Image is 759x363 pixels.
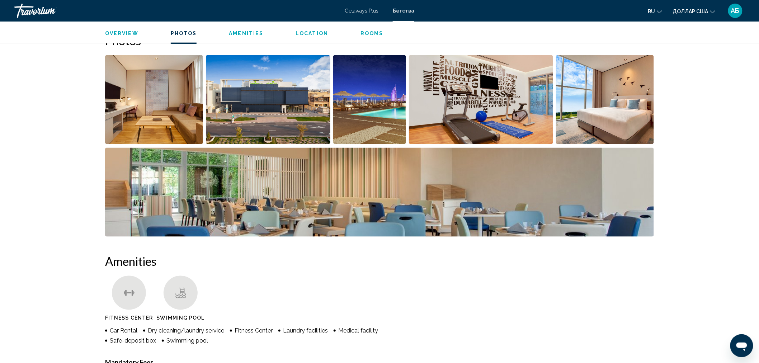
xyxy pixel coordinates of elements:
[296,30,328,36] span: Location
[673,9,708,14] font: доллар США
[409,55,553,145] button: Open full-screen image slider
[229,30,263,36] span: Amenities
[296,30,328,37] button: Location
[110,338,156,344] span: Safe-deposit box
[166,338,208,344] span: Swimming pool
[105,30,138,37] button: Overview
[229,30,263,37] button: Amenities
[235,327,273,334] span: Fitness Center
[648,6,662,16] button: Изменить язык
[556,55,654,145] button: Open full-screen image slider
[105,55,203,145] button: Open full-screen image slider
[648,9,655,14] font: ru
[730,334,753,357] iframe: Кнопка запуска окна обмена сообщениями
[14,4,338,18] a: Травориум
[148,327,224,334] span: Dry cleaning/laundry service
[360,30,383,37] button: Rooms
[393,8,414,14] a: Бегства
[171,30,197,37] button: Photos
[206,55,331,145] button: Open full-screen image slider
[156,315,204,321] span: Swimming Pool
[345,8,378,14] a: Getaways Plus
[110,327,137,334] span: Car Rental
[171,30,197,36] span: Photos
[731,7,740,14] font: АБ
[283,327,328,334] span: Laundry facilities
[105,30,138,36] span: Overview
[360,30,383,36] span: Rooms
[338,327,378,334] span: Medical facility
[333,55,406,145] button: Open full-screen image slider
[105,315,153,321] span: Fitness Center
[105,254,654,269] h2: Amenities
[673,6,715,16] button: Изменить валюту
[105,147,654,237] button: Open full-screen image slider
[726,3,745,18] button: Меню пользователя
